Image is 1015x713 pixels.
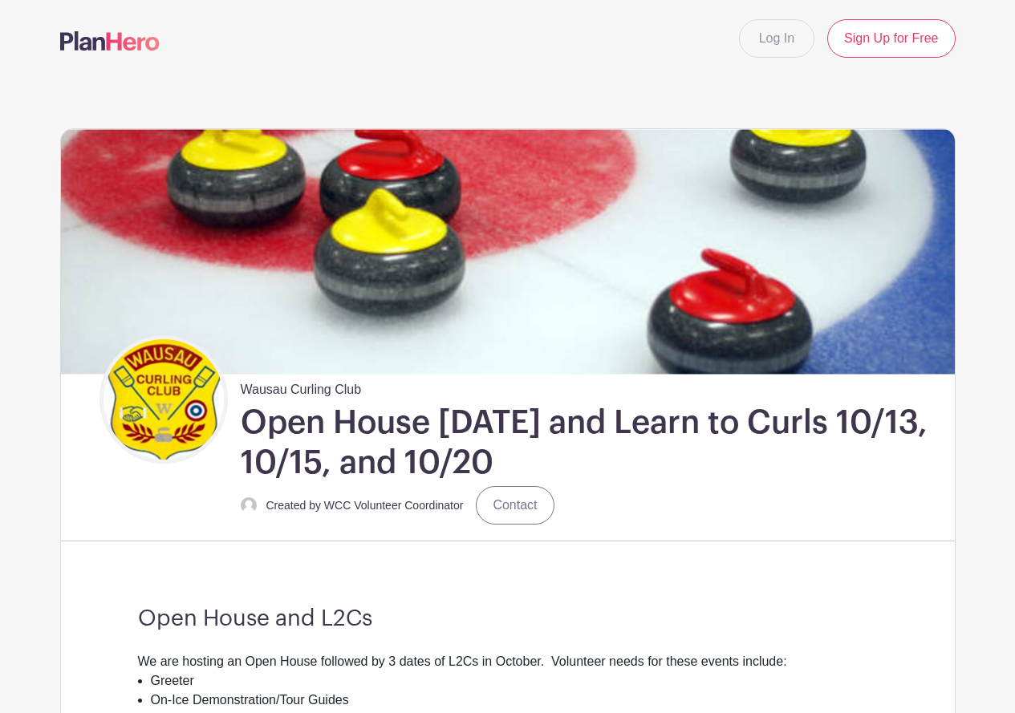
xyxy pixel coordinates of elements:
[241,374,362,399] span: Wausau Curling Club
[151,671,878,691] li: Greeter
[266,499,464,512] small: Created by WCC Volunteer Coordinator
[241,497,257,513] img: default-ce2991bfa6775e67f084385cd625a349d9dcbb7a52a09fb2fda1e96e2d18dcdb.png
[739,19,814,58] a: Log In
[241,403,948,483] h1: Open House [DATE] and Learn to Curls 10/13, 10/15, and 10/20
[476,486,554,525] a: Contact
[104,339,224,460] img: WCC%20logo.png
[151,691,878,710] li: On-Ice Demonstration/Tour Guides
[61,129,955,374] img: curling%20house%20with%20rocks.jpg
[60,31,160,51] img: logo-507f7623f17ff9eddc593b1ce0a138ce2505c220e1c5a4e2b4648c50719b7d32.svg
[827,19,955,58] a: Sign Up for Free
[138,652,878,671] div: We are hosting an Open House followed by 3 dates of L2Cs in October. Volunteer needs for these ev...
[138,606,878,633] h3: Open House and L2Cs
